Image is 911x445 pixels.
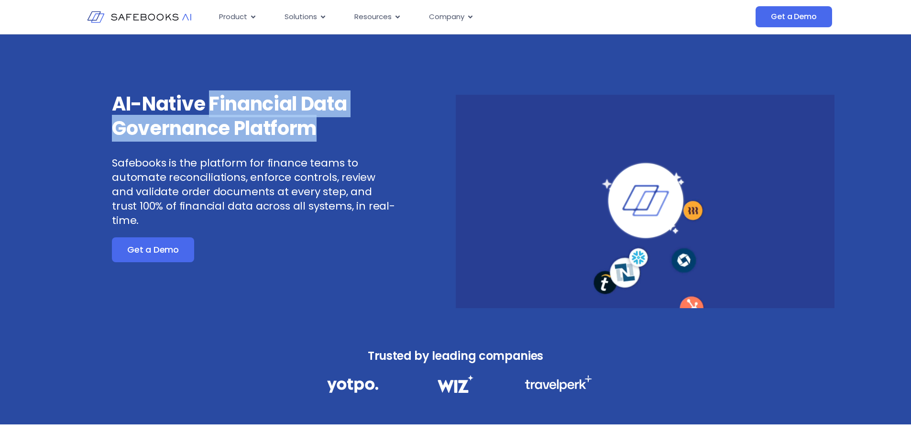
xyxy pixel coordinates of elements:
[771,12,816,22] span: Get a Demo
[354,11,392,22] span: Resources
[525,375,592,392] img: Financial Data Governance 3
[211,8,660,26] div: Menu Toggle
[756,6,832,27] a: Get a Demo
[306,346,605,366] h3: Trusted by leading companies
[4,14,149,88] iframe: profile
[429,11,464,22] span: Company
[327,375,378,396] img: Financial Data Governance 1
[211,8,660,26] nav: Menu
[112,237,194,262] a: Get a Demo
[127,245,179,255] span: Get a Demo
[219,11,247,22] span: Product
[112,92,396,141] h3: AI-Native Financial Data Governance Platform
[433,375,478,393] img: Financial Data Governance 2
[112,156,396,228] p: Safebooks is the platform for finance teams to automate reconciliations, enforce controls, review...
[285,11,317,22] span: Solutions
